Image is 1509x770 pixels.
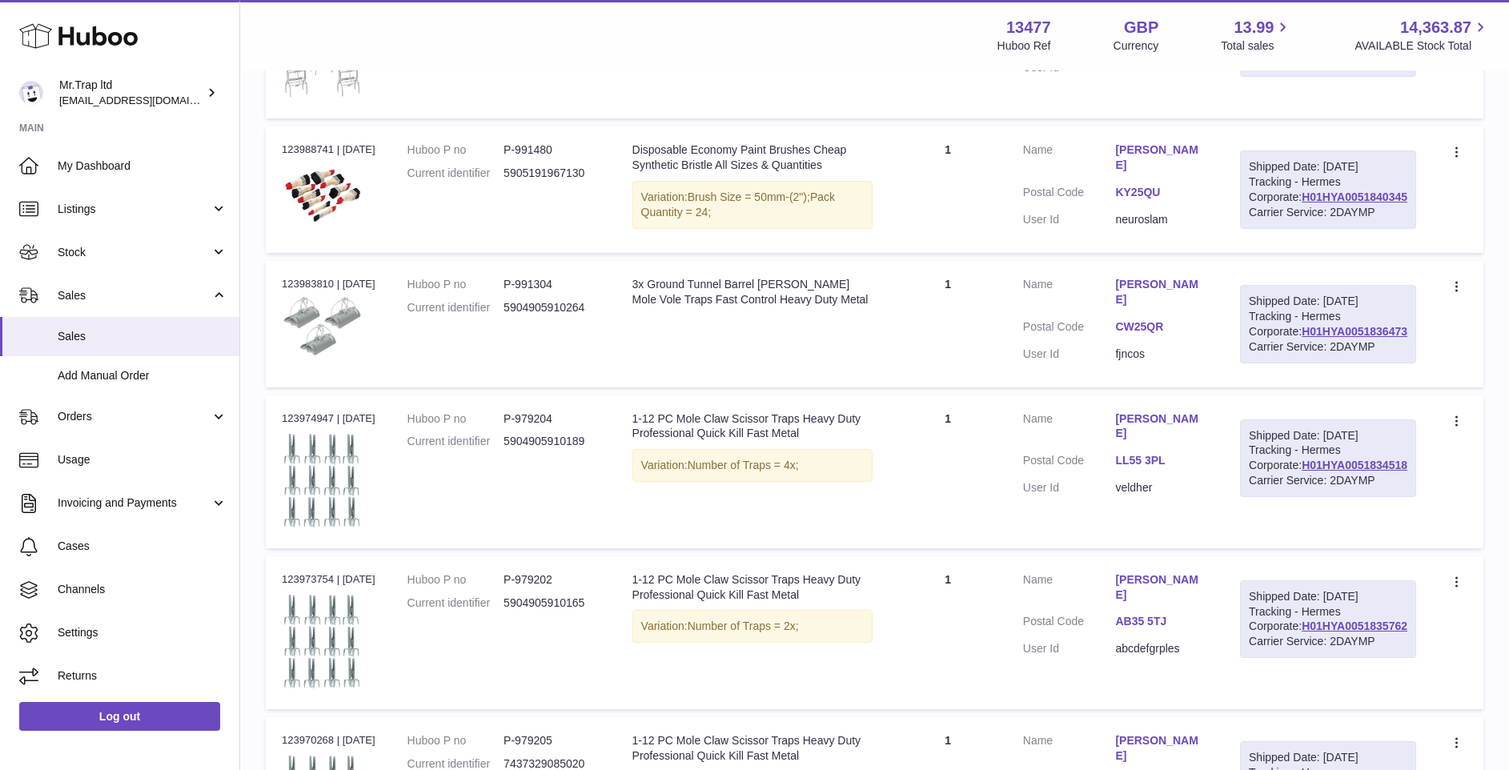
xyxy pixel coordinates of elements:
[58,329,227,344] span: Sales
[1023,733,1116,768] dt: Name
[688,190,810,203] span: Brush Size = 50mm-(2");
[59,94,235,106] span: [EMAIL_ADDRESS][DOMAIN_NAME]
[19,702,220,731] a: Log out
[504,434,600,449] dd: 5904905910189
[59,78,203,108] div: Mr.Trap ltd
[282,592,362,689] img: $_57.JPG
[58,539,227,554] span: Cases
[407,411,504,427] dt: Huboo P no
[504,142,600,158] dd: P-991480
[889,261,1006,387] td: 1
[1354,17,1490,54] a: 14,363.87 AVAILABLE Stock Total
[1302,459,1407,471] a: H01HYA0051834518
[1115,641,1208,656] dd: abcdefgrples
[1400,17,1471,38] span: 14,363.87
[1249,750,1407,765] div: Shipped Date: [DATE]
[504,277,600,292] dd: P-991304
[407,142,504,158] dt: Huboo P no
[58,495,211,511] span: Invoicing and Payments
[504,596,600,611] dd: 5904905910165
[58,245,211,260] span: Stock
[407,277,504,292] dt: Huboo P no
[282,142,375,157] div: 123988741 | [DATE]
[1115,142,1208,173] a: [PERSON_NAME]
[504,166,600,181] dd: 5905191967130
[58,625,227,640] span: Settings
[1023,142,1116,177] dt: Name
[1023,347,1116,362] dt: User Id
[1249,205,1407,220] div: Carrier Service: 2DAYMP
[282,431,362,528] img: $_57.JPG
[282,162,362,227] img: $_57.JPG
[504,411,600,427] dd: P-979204
[407,166,504,181] dt: Current identifier
[407,733,504,748] dt: Huboo P no
[1124,17,1158,38] strong: GBP
[504,300,600,315] dd: 5904905910264
[997,38,1051,54] div: Huboo Ref
[1354,38,1490,54] span: AVAILABLE Stock Total
[632,142,873,173] div: Disposable Economy Paint Brushes Cheap Synthetic Bristle All Sizes & Quantities
[1023,572,1116,607] dt: Name
[1240,285,1416,363] div: Tracking - Hermes Corporate:
[1114,38,1159,54] div: Currency
[282,411,375,426] div: 123974947 | [DATE]
[889,556,1006,709] td: 1
[58,452,227,467] span: Usage
[504,572,600,588] dd: P-979202
[1006,17,1051,38] strong: 13477
[19,81,43,105] img: office@grabacz.eu
[58,368,227,383] span: Add Manual Order
[1302,325,1407,338] a: H01HYA0051836473
[407,300,504,315] dt: Current identifier
[407,572,504,588] dt: Huboo P no
[1221,17,1292,54] a: 13.99 Total sales
[58,668,227,684] span: Returns
[1115,185,1208,200] a: KY25QU
[282,296,362,355] img: $_57.JPG
[1115,572,1208,603] a: [PERSON_NAME]
[632,449,873,482] div: Variation:
[632,411,873,442] div: 1-12 PC Mole Claw Scissor Traps Heavy Duty Professional Quick Kill Fast Metal
[1115,411,1208,442] a: [PERSON_NAME]
[1023,185,1116,204] dt: Postal Code
[1302,620,1407,632] a: H01HYA0051835762
[1240,580,1416,659] div: Tracking - Hermes Corporate:
[1023,319,1116,339] dt: Postal Code
[407,596,504,611] dt: Current identifier
[1249,294,1407,309] div: Shipped Date: [DATE]
[282,572,375,587] div: 123973754 | [DATE]
[632,277,873,307] div: 3x Ground Tunnel Barrel [PERSON_NAME] Mole Vole Traps Fast Control Heavy Duty Metal
[1240,419,1416,498] div: Tracking - Hermes Corporate:
[1115,212,1208,227] dd: neuroslam
[632,733,873,764] div: 1-12 PC Mole Claw Scissor Traps Heavy Duty Professional Quick Kill Fast Metal
[1115,453,1208,468] a: LL55 3PL
[1115,614,1208,629] a: AB35 5TJ
[58,288,211,303] span: Sales
[1249,634,1407,649] div: Carrier Service: 2DAYMP
[58,158,227,174] span: My Dashboard
[1249,589,1407,604] div: Shipped Date: [DATE]
[1115,319,1208,335] a: CW25QR
[1023,480,1116,495] dt: User Id
[504,733,600,748] dd: P-979205
[1249,473,1407,488] div: Carrier Service: 2DAYMP
[632,181,873,229] div: Variation:
[58,582,227,597] span: Channels
[889,395,1006,548] td: 1
[688,620,799,632] span: Number of Traps = 2x;
[1221,38,1292,54] span: Total sales
[1115,733,1208,764] a: [PERSON_NAME]
[1249,159,1407,174] div: Shipped Date: [DATE]
[1240,150,1416,229] div: Tracking - Hermes Corporate:
[58,202,211,217] span: Listings
[1302,190,1407,203] a: H01HYA0051840345
[1249,339,1407,355] div: Carrier Service: 2DAYMP
[688,459,799,471] span: Number of Traps = 4x;
[1115,480,1208,495] dd: veldher
[1249,428,1407,443] div: Shipped Date: [DATE]
[1115,347,1208,362] dd: fjncos
[889,126,1006,253] td: 1
[407,434,504,449] dt: Current identifier
[632,572,873,603] div: 1-12 PC Mole Claw Scissor Traps Heavy Duty Professional Quick Kill Fast Metal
